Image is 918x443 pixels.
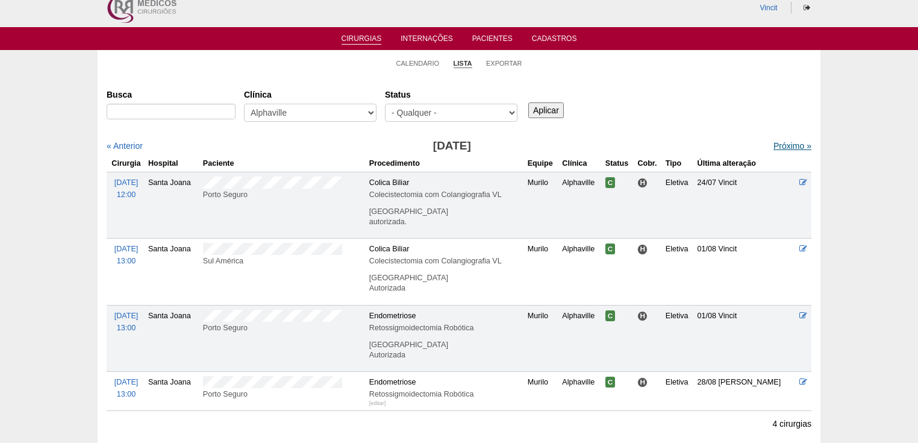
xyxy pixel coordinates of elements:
[117,257,136,265] span: 13:00
[760,4,778,12] a: Vincit
[695,172,797,238] td: 24/07 Vincit
[663,155,695,172] th: Tipo
[799,312,807,320] a: Editar
[146,172,201,238] td: Santa Joana
[369,340,523,360] p: [GEOGRAPHIC_DATA] Autorizada
[367,371,525,410] td: Endometriose
[528,102,564,118] input: Aplicar
[107,104,236,119] input: Digite os termos que você deseja procurar.
[401,34,453,46] a: Internações
[525,172,560,238] td: Murilo
[663,371,695,410] td: Eletiva
[560,371,602,410] td: Alphaville
[369,189,523,201] div: Colecistectomia com Colangiografia VL
[637,178,648,188] span: Hospital
[525,371,560,410] td: Murilo
[396,59,440,68] a: Calendário
[637,311,648,321] span: Hospital
[342,34,382,45] a: Cirurgias
[369,207,523,227] p: [GEOGRAPHIC_DATA] autorizada.
[525,239,560,305] td: Murilo
[532,34,577,46] a: Cadastros
[695,155,797,172] th: Última alteração
[695,239,797,305] td: 01/08 Vincit
[117,190,136,199] span: 12:00
[146,305,201,371] td: Santa Joana
[560,305,602,371] td: Alphaville
[146,371,201,410] td: Santa Joana
[203,388,364,400] div: Porto Seguro
[107,155,146,172] th: Cirurgia
[367,172,525,238] td: Colica Biliar
[605,377,616,388] span: Confirmada
[114,245,139,265] a: [DATE] 13:00
[369,273,523,294] p: [GEOGRAPHIC_DATA] Autorizada
[560,172,602,238] td: Alphaville
[603,155,635,172] th: Status
[799,178,807,187] a: Editar
[605,310,616,321] span: Confirmada
[114,312,139,332] a: [DATE] 13:00
[114,245,139,253] span: [DATE]
[203,255,364,267] div: Sul América
[605,243,616,254] span: Confirmada
[203,189,364,201] div: Porto Seguro
[146,155,201,172] th: Hospital
[637,244,648,254] span: Hospital
[114,178,139,199] a: [DATE] 12:00
[799,245,807,253] a: Editar
[369,255,523,267] div: Colecistectomia com Colangiografia VL
[276,137,628,155] h3: [DATE]
[114,378,139,398] a: [DATE] 13:00
[367,155,525,172] th: Procedimento
[772,418,811,430] p: 4 cirurgias
[472,34,513,46] a: Pacientes
[486,59,522,68] a: Exportar
[385,89,517,101] label: Status
[635,155,663,172] th: Cobr.
[663,239,695,305] td: Eletiva
[560,239,602,305] td: Alphaville
[367,239,525,305] td: Colica Biliar
[454,59,472,68] a: Lista
[201,155,367,172] th: Paciente
[114,312,139,320] span: [DATE]
[117,324,136,332] span: 13:00
[560,155,602,172] th: Clínica
[369,388,523,400] div: Retossigmoidectomia Robótica
[773,141,811,151] a: Próximo »
[525,155,560,172] th: Equipe
[146,239,201,305] td: Santa Joana
[663,172,695,238] td: Eletiva
[107,89,236,101] label: Busca
[605,177,616,188] span: Confirmada
[244,89,376,101] label: Clínica
[369,397,386,409] div: [editar]
[114,178,139,187] span: [DATE]
[367,305,525,371] td: Endometriose
[369,322,523,334] div: Retossigmoidectomia Robótica
[203,322,364,334] div: Porto Seguro
[525,305,560,371] td: Murilo
[663,305,695,371] td: Eletiva
[695,371,797,410] td: 28/08 [PERSON_NAME]
[695,305,797,371] td: 01/08 Vincit
[799,378,807,386] a: Editar
[637,377,648,388] span: Hospital
[107,141,143,151] a: « Anterior
[117,390,136,398] span: 13:00
[114,378,139,386] span: [DATE]
[804,4,810,11] i: Sair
